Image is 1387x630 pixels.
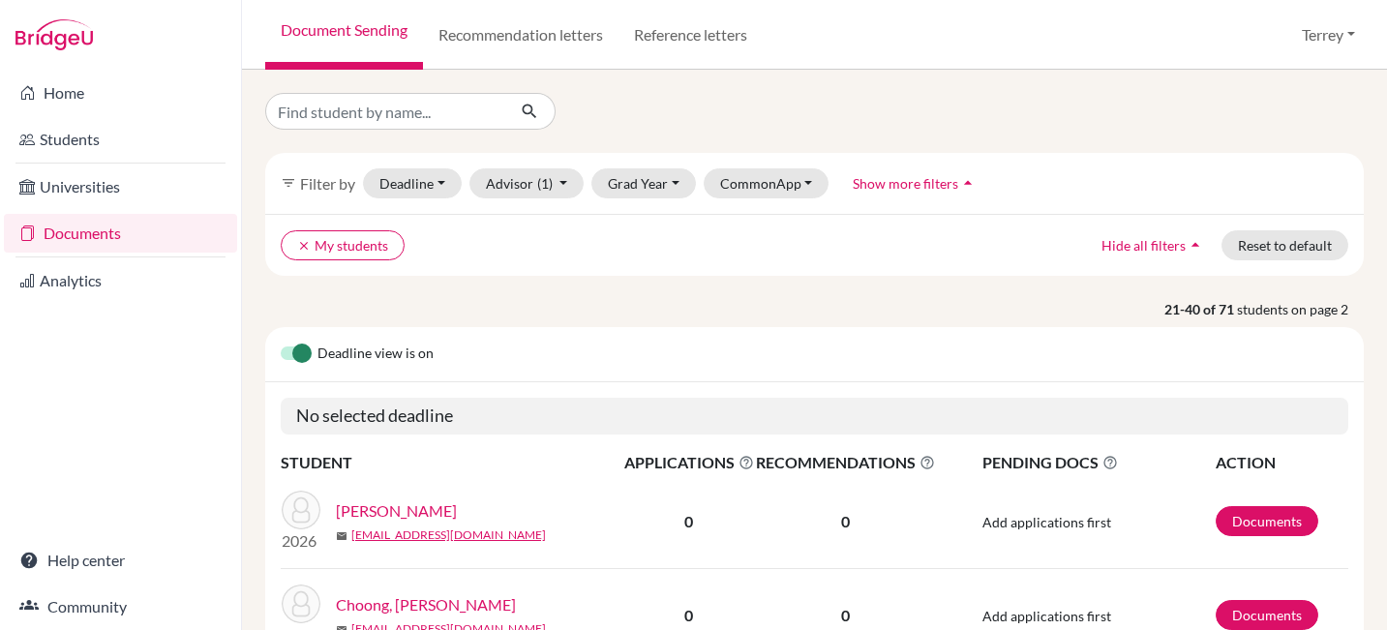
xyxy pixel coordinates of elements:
[1215,450,1348,475] th: ACTION
[351,526,546,544] a: [EMAIL_ADDRESS][DOMAIN_NAME]
[281,398,1348,435] h5: No selected deadline
[4,587,237,626] a: Community
[1293,16,1364,53] button: Terrey
[1216,506,1318,536] a: Documents
[624,451,754,474] span: APPLICATIONS
[4,214,237,253] a: Documents
[4,74,237,112] a: Home
[982,608,1111,624] span: Add applications first
[1221,230,1348,260] button: Reset to default
[282,491,320,529] img: Choi, Mingi
[1186,235,1205,255] i: arrow_drop_up
[469,168,585,198] button: Advisor(1)
[363,168,462,198] button: Deadline
[756,604,935,627] p: 0
[982,514,1111,530] span: Add applications first
[982,451,1215,474] span: PENDING DOCS
[4,120,237,159] a: Students
[1085,230,1221,260] button: Hide all filtersarrow_drop_up
[756,451,935,474] span: RECOMMENDATIONS
[282,585,320,623] img: Choong, Engracia Sze Ern
[15,19,93,50] img: Bridge-U
[853,175,958,192] span: Show more filters
[4,261,237,300] a: Analytics
[265,93,505,130] input: Find student by name...
[336,530,347,542] span: mail
[684,512,693,530] b: 0
[836,168,994,198] button: Show more filtersarrow_drop_up
[4,541,237,580] a: Help center
[1101,237,1186,254] span: Hide all filters
[282,529,320,553] p: 2026
[684,606,693,624] b: 0
[1216,600,1318,630] a: Documents
[591,168,696,198] button: Grad Year
[281,175,296,191] i: filter_list
[1237,299,1364,319] span: students on page 2
[537,175,553,192] span: (1)
[281,230,405,260] button: clearMy students
[958,173,978,193] i: arrow_drop_up
[4,167,237,206] a: Universities
[336,499,457,523] a: [PERSON_NAME]
[281,450,623,475] th: STUDENT
[1164,299,1237,319] strong: 21-40 of 71
[297,239,311,253] i: clear
[704,168,829,198] button: CommonApp
[336,593,516,616] a: Choong, [PERSON_NAME]
[756,510,935,533] p: 0
[300,174,355,193] span: Filter by
[317,343,434,366] span: Deadline view is on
